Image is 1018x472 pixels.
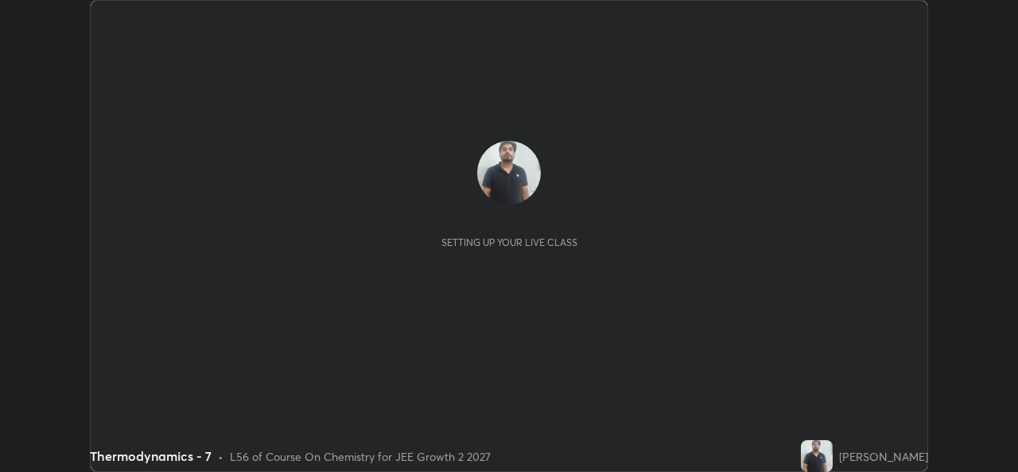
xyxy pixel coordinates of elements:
div: Setting up your live class [441,236,577,248]
img: 6636e68ff89647c5ab70384beb5cf6e4.jpg [477,141,541,205]
img: 6636e68ff89647c5ab70384beb5cf6e4.jpg [801,440,833,472]
div: • [218,448,223,465]
div: Thermodynamics - 7 [90,447,212,466]
div: L56 of Course On Chemistry for JEE Growth 2 2027 [230,448,491,465]
div: [PERSON_NAME] [839,448,928,465]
